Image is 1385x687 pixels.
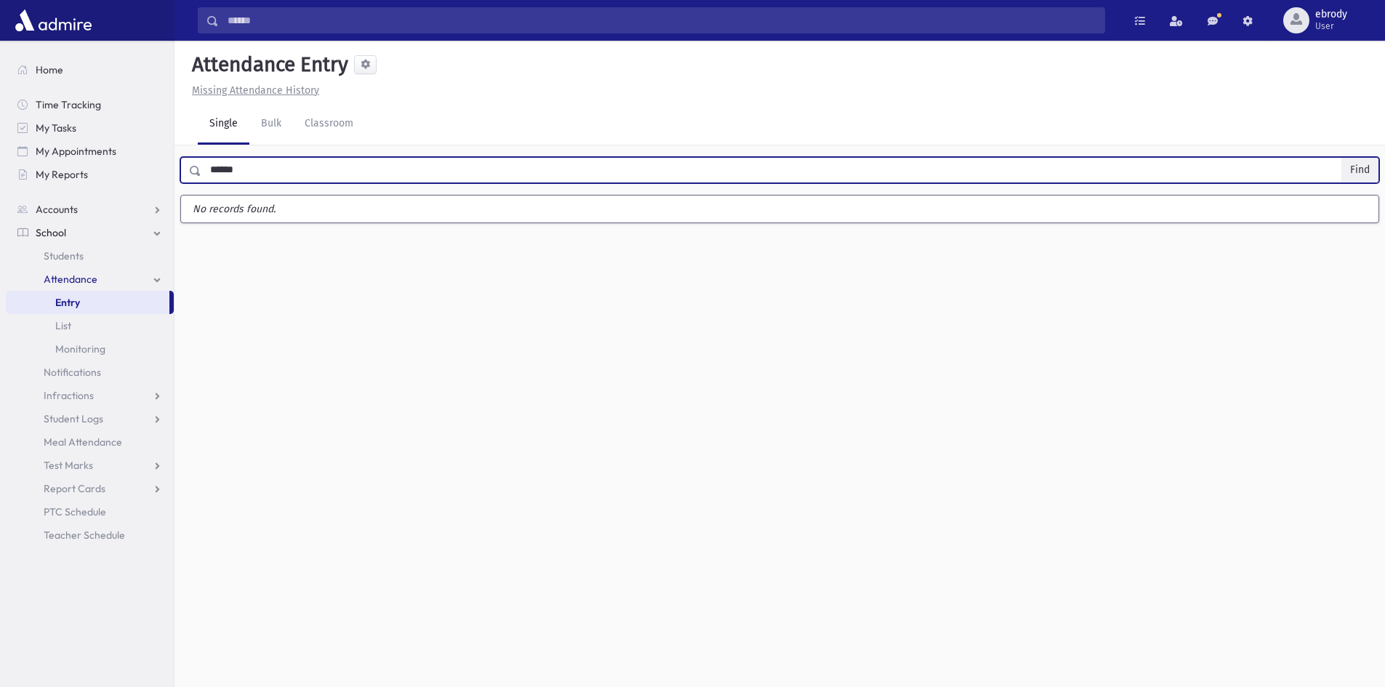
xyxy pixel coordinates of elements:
[6,268,174,291] a: Attendance
[44,249,84,262] span: Students
[6,430,174,454] a: Meal Attendance
[6,337,174,361] a: Monitoring
[219,7,1104,33] input: Search
[44,459,93,472] span: Test Marks
[6,198,174,221] a: Accounts
[44,412,103,425] span: Student Logs
[6,221,174,244] a: School
[6,93,174,116] a: Time Tracking
[6,163,174,186] a: My Reports
[44,529,125,542] span: Teacher Schedule
[1315,9,1347,20] span: ebrody
[36,168,88,181] span: My Reports
[44,505,106,518] span: PTC Schedule
[36,226,66,239] span: School
[6,500,174,523] a: PTC Schedule
[55,342,105,355] span: Monitoring
[192,84,319,97] u: Missing Attendance History
[36,63,63,76] span: Home
[6,361,174,384] a: Notifications
[55,319,71,332] span: List
[36,145,116,158] span: My Appointments
[1315,20,1347,32] span: User
[6,244,174,268] a: Students
[44,273,97,286] span: Attendance
[44,366,101,379] span: Notifications
[6,140,174,163] a: My Appointments
[6,116,174,140] a: My Tasks
[6,454,174,477] a: Test Marks
[55,296,80,309] span: Entry
[186,52,348,77] h5: Attendance Entry
[1341,158,1378,182] button: Find
[6,314,174,337] a: List
[44,389,94,402] span: Infractions
[6,384,174,407] a: Infractions
[198,104,249,145] a: Single
[6,407,174,430] a: Student Logs
[36,203,78,216] span: Accounts
[6,58,174,81] a: Home
[44,482,105,495] span: Report Cards
[6,523,174,547] a: Teacher Schedule
[36,98,101,111] span: Time Tracking
[12,6,95,35] img: AdmirePro
[186,84,319,97] a: Missing Attendance History
[36,121,76,134] span: My Tasks
[181,196,1378,222] label: No records found.
[293,104,365,145] a: Classroom
[44,435,122,449] span: Meal Attendance
[6,291,169,314] a: Entry
[6,477,174,500] a: Report Cards
[249,104,293,145] a: Bulk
